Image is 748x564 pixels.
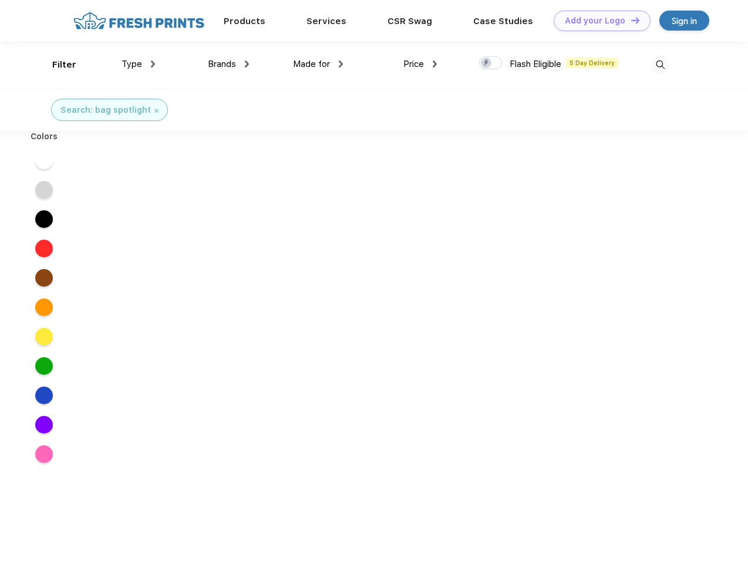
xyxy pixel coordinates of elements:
[293,59,330,69] span: Made for
[60,104,151,116] div: Search: bag spotlight
[122,59,142,69] span: Type
[70,11,208,31] img: fo%20logo%202.webp
[52,58,76,72] div: Filter
[672,14,697,28] div: Sign in
[659,11,709,31] a: Sign in
[651,55,670,75] img: desktop_search.svg
[208,59,236,69] span: Brands
[245,61,249,68] img: dropdown.png
[224,16,265,26] a: Products
[151,61,155,68] img: dropdown.png
[154,109,159,113] img: filter_cancel.svg
[403,59,424,69] span: Price
[566,58,618,68] span: 5 Day Delivery
[22,130,67,143] div: Colors
[510,59,561,69] span: Flash Eligible
[433,61,437,68] img: dropdown.png
[631,17,639,23] img: DT
[565,16,625,26] div: Add your Logo
[339,61,343,68] img: dropdown.png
